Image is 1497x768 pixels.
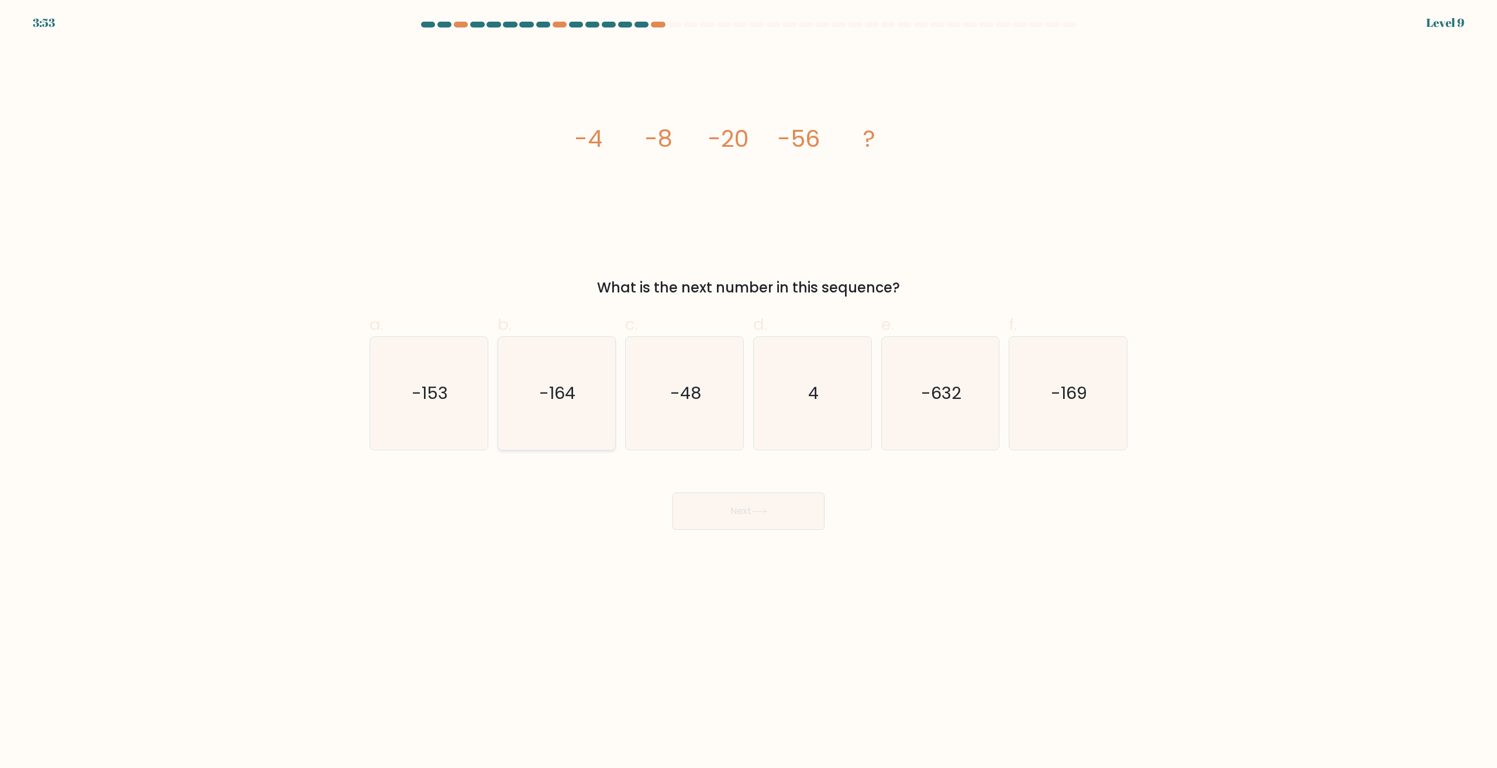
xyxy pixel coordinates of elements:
[33,14,55,32] div: 3:53
[778,122,820,155] tspan: -56
[753,313,767,336] span: d.
[1426,14,1464,32] div: Level 9
[498,313,512,336] span: b.
[412,382,448,405] text: -153
[625,313,638,336] span: c.
[1009,313,1017,336] span: f.
[370,313,384,336] span: a.
[540,382,576,405] text: -164
[1051,382,1088,405] text: -169
[881,313,894,336] span: e.
[575,122,602,155] tspan: -4
[808,382,819,405] text: 4
[377,277,1120,298] div: What is the next number in this sequence?
[708,122,749,155] tspan: -20
[921,382,961,405] text: -632
[863,122,875,155] tspan: ?
[670,382,701,405] text: -48
[672,493,825,530] button: Next
[645,122,672,155] tspan: -8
